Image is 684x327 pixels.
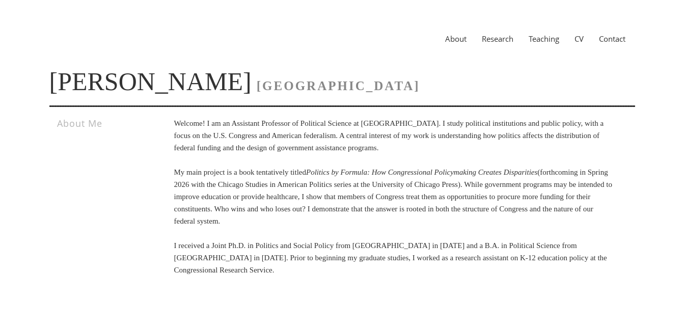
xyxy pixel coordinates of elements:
a: Research [474,34,521,44]
a: CV [567,34,591,44]
a: Teaching [521,34,567,44]
span: [GEOGRAPHIC_DATA] [257,79,420,93]
i: Politics by Formula: How Congressional Policymaking Creates Disparities [306,168,537,176]
a: [PERSON_NAME] [49,67,252,96]
h3: About Me [57,117,145,129]
p: Welcome! I am an Assistant Professor of Political Science at [GEOGRAPHIC_DATA]. I study political... [174,117,614,276]
a: Contact [591,34,633,44]
a: About [437,34,474,44]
